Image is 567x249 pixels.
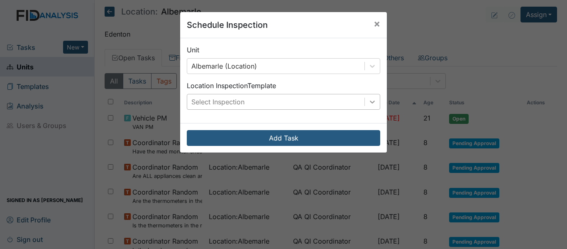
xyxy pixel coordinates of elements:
[191,61,257,71] div: Albemarle (Location)
[187,130,380,146] button: Add Task
[374,17,380,30] span: ×
[187,81,276,91] label: Location Inspection Template
[367,12,387,35] button: Close
[187,19,268,31] h5: Schedule Inspection
[191,97,244,107] div: Select Inspection
[187,45,199,55] label: Unit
